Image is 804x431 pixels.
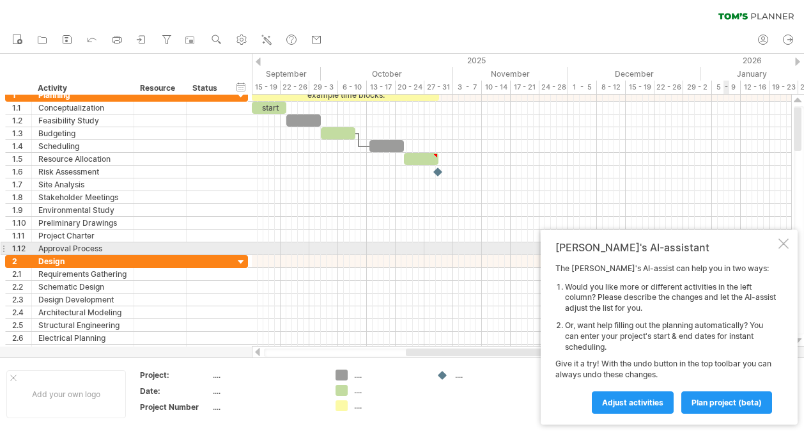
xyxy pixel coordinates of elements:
div: Risk Assessment [38,166,127,178]
li: Would you like more or different activities in the left column? Please describe the changes and l... [565,282,776,314]
div: 1.7 [12,178,31,191]
div: 1.6 [12,166,31,178]
div: 1.3 [12,127,31,139]
div: Project Charter [38,230,127,242]
div: [PERSON_NAME]'s AI-assistant [555,241,776,254]
span: plan project (beta) [692,398,762,407]
div: Site Analysis [38,178,127,191]
div: Resource [140,82,179,95]
div: 2.5 [12,319,31,331]
div: Electrical Planning [38,332,127,344]
div: 1 [12,89,31,101]
div: 15 - 19 [626,81,654,94]
div: 22 - 26 [654,81,683,94]
div: Stakeholder Meetings [38,191,127,203]
div: .... [213,370,320,380]
div: Environmental Study [38,204,127,216]
div: Feasibility Study [38,114,127,127]
div: November 2025 [453,67,568,81]
div: 1.12 [12,242,31,255]
div: 1.9 [12,204,31,216]
div: Design [38,255,127,267]
div: Budgeting [38,127,127,139]
div: 29 - 2 [683,81,712,94]
div: September 2025 [194,67,321,81]
div: 2.3 [12,294,31,306]
div: 10 - 14 [482,81,511,94]
div: 2.7 [12,345,31,357]
div: Date: [140,386,210,396]
div: 1.5 [12,153,31,165]
div: Conceptualization [38,102,127,114]
div: Activity [38,82,127,95]
div: Design Development [38,294,127,306]
div: 6 - 10 [338,81,367,94]
div: 17 - 21 [511,81,539,94]
div: 2.4 [12,306,31,318]
div: Project Number [140,402,210,412]
div: 1.1 [12,102,31,114]
div: Preliminary Drawings [38,217,127,229]
div: .... [213,386,320,396]
div: 3 - 7 [453,81,482,94]
div: Project: [140,370,210,380]
div: 20 - 24 [396,81,424,94]
div: 27 - 31 [424,81,453,94]
div: 2.1 [12,268,31,280]
span: Adjust activities [602,398,663,407]
div: 1.2 [12,114,31,127]
div: 2.6 [12,332,31,344]
div: Architectural Modeling [38,306,127,318]
div: Status [192,82,220,95]
div: Requirements Gathering [38,268,127,280]
div: October 2025 [321,67,453,81]
div: Approval Process [38,242,127,255]
div: .... [455,370,525,380]
div: 8 - 12 [597,81,626,94]
div: 12 - 16 [741,81,769,94]
div: .... [354,385,424,396]
div: 29 - 3 [309,81,338,94]
div: 2 [12,255,31,267]
div: 1 - 5 [568,81,597,94]
div: Scheduling [38,140,127,152]
div: 2.2 [12,281,31,293]
div: Resource Allocation [38,153,127,165]
div: 1.11 [12,230,31,242]
div: Schematic Design [38,281,127,293]
div: December 2025 [568,67,700,81]
div: 13 - 17 [367,81,396,94]
div: 15 - 19 [252,81,281,94]
div: Structural Engineering [38,319,127,331]
div: example time blocks: [252,89,439,101]
div: 24 - 28 [539,81,568,94]
div: Add your own logo [6,370,126,418]
div: The [PERSON_NAME]'s AI-assist can help you in two ways: Give it a try! With the undo button in th... [555,263,776,413]
div: 1.10 [12,217,31,229]
div: Plumbing Planning [38,345,127,357]
div: 5 - 9 [712,81,741,94]
li: Or, want help filling out the planning automatically? You can enter your project's start & end da... [565,320,776,352]
a: plan project (beta) [681,391,772,414]
div: 1.8 [12,191,31,203]
div: 1.4 [12,140,31,152]
a: Adjust activities [592,391,674,414]
div: .... [354,370,424,380]
div: .... [213,402,320,412]
div: 19 - 23 [769,81,798,94]
div: 22 - 26 [281,81,309,94]
div: Planning [38,89,127,101]
div: .... [354,400,424,411]
div: start [252,102,286,114]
